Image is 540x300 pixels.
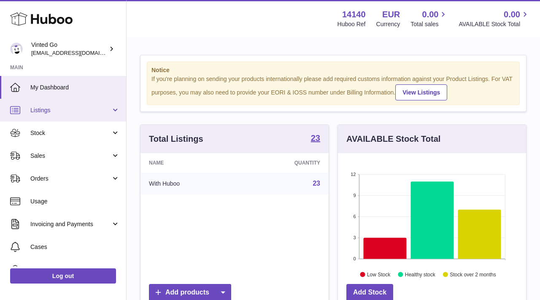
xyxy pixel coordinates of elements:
[353,214,356,219] text: 6
[240,153,329,173] th: Quantity
[346,133,440,145] h3: AVAILABLE Stock Total
[353,256,356,261] text: 0
[382,9,400,20] strong: EUR
[30,197,120,205] span: Usage
[10,43,23,55] img: giedre.bartusyte@vinted.com
[30,152,111,160] span: Sales
[459,20,530,28] span: AVAILABLE Stock Total
[140,153,240,173] th: Name
[31,49,124,56] span: [EMAIL_ADDRESS][DOMAIN_NAME]
[311,134,320,144] a: 23
[30,266,120,274] span: Channels
[395,84,447,100] a: View Listings
[30,84,120,92] span: My Dashboard
[337,20,366,28] div: Huboo Ref
[422,9,439,20] span: 0.00
[151,75,515,100] div: If you're planning on sending your products internationally please add required customs informati...
[504,9,520,20] span: 0.00
[30,175,111,183] span: Orders
[376,20,400,28] div: Currency
[30,243,120,251] span: Cases
[410,20,448,28] span: Total sales
[151,66,515,74] strong: Notice
[353,193,356,198] text: 9
[342,9,366,20] strong: 14140
[140,173,240,195] td: With Huboo
[367,271,391,277] text: Low Stock
[351,172,356,177] text: 12
[353,235,356,240] text: 3
[459,9,530,28] a: 0.00 AVAILABLE Stock Total
[30,106,111,114] span: Listings
[10,268,116,284] a: Log out
[311,134,320,142] strong: 23
[405,271,436,277] text: Healthy stock
[410,9,448,28] a: 0.00 Total sales
[149,133,203,145] h3: Total Listings
[30,129,111,137] span: Stock
[313,180,320,187] a: 23
[31,41,107,57] div: Vinted Go
[30,220,111,228] span: Invoicing and Payments
[450,271,496,277] text: Stock over 2 months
